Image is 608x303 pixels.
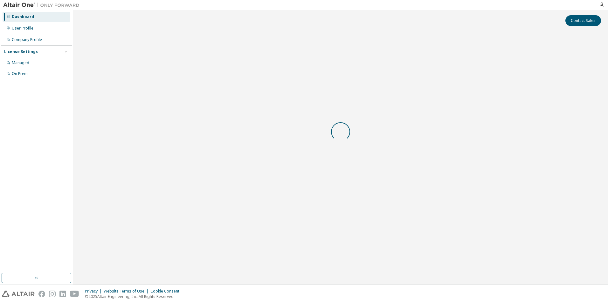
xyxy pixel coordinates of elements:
img: youtube.svg [70,291,79,297]
div: License Settings [4,49,38,54]
div: Company Profile [12,37,42,42]
div: On Prem [12,71,28,76]
div: Dashboard [12,14,34,19]
img: facebook.svg [38,291,45,297]
div: User Profile [12,26,33,31]
img: Altair One [3,2,83,8]
button: Contact Sales [565,15,601,26]
div: Privacy [85,289,104,294]
img: altair_logo.svg [2,291,35,297]
div: Managed [12,60,29,65]
img: linkedin.svg [59,291,66,297]
p: © 2025 Altair Engineering, Inc. All Rights Reserved. [85,294,183,299]
img: instagram.svg [49,291,56,297]
div: Website Terms of Use [104,289,150,294]
div: Cookie Consent [150,289,183,294]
